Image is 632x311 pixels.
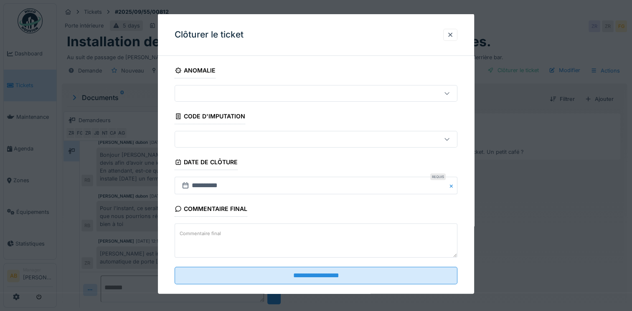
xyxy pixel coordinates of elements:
div: Requis [430,173,446,180]
div: Date de clôture [175,156,238,170]
h3: Clôturer le ticket [175,30,244,40]
button: Close [448,177,457,194]
label: Commentaire final [178,228,223,238]
div: Commentaire final [175,203,247,217]
div: Anomalie [175,64,216,78]
div: Code d'imputation [175,110,245,124]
